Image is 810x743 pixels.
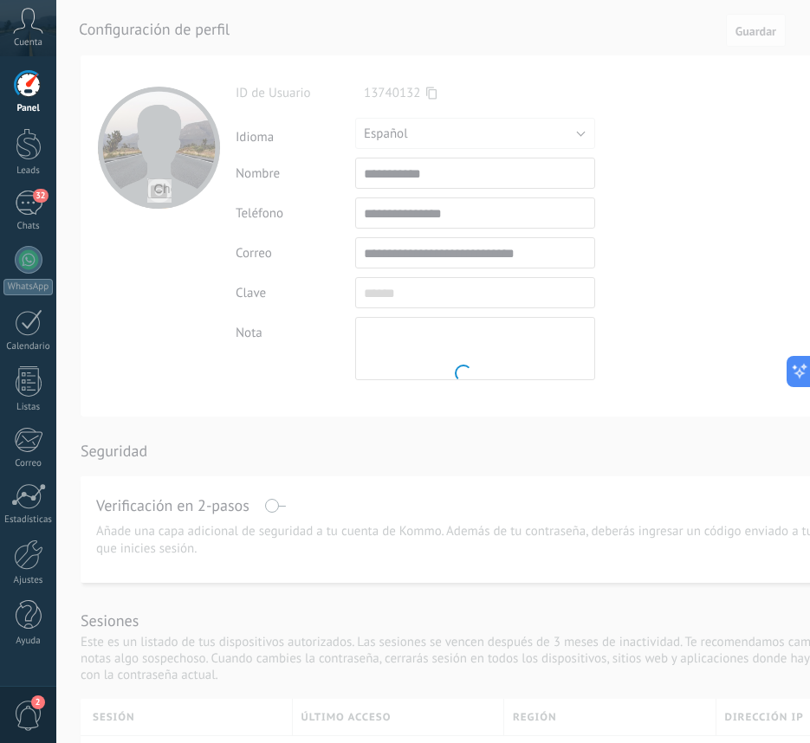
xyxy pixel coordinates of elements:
[3,514,54,526] div: Estadísticas
[31,695,45,709] span: 2
[3,165,54,177] div: Leads
[3,402,54,413] div: Listas
[3,458,54,469] div: Correo
[3,636,54,647] div: Ayuda
[3,103,54,114] div: Panel
[3,221,54,232] div: Chats
[3,575,54,586] div: Ajustes
[3,341,54,352] div: Calendario
[33,189,48,203] span: 32
[3,279,53,295] div: WhatsApp
[14,37,42,48] span: Cuenta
